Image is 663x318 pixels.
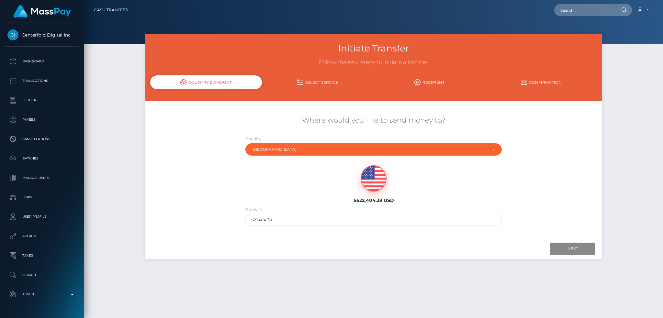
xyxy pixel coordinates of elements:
a: Batches [5,150,79,167]
h3: Initiate Transfer [150,42,597,55]
input: Amount to send in USD (Maximum: 622404.38) [245,214,502,226]
a: Dashboard [5,53,79,70]
a: Ledger [5,92,79,108]
div: [GEOGRAPHIC_DATA] [253,147,487,152]
p: Ledger [7,95,77,105]
p: API Keys [7,231,77,241]
a: Links [5,189,79,205]
p: Batches [7,154,77,163]
img: Centerfold Digital Inc [7,29,18,40]
p: Transactions [7,76,77,86]
label: Country [245,136,262,142]
p: Manage Users [7,173,77,183]
a: Confirmation [485,77,597,88]
p: Dashboard [7,57,77,66]
a: Cash Transfer [94,3,128,17]
div: Country & Amount [150,75,262,89]
p: Search [7,270,77,280]
a: Search [5,267,79,283]
h6: $622,404.38 USD [315,198,432,203]
img: USD.png [361,166,386,192]
a: Select Service [262,77,374,88]
span: Centerfold Digital Inc [5,32,79,38]
input: Search... [554,4,615,16]
a: Transactions [5,73,79,89]
a: User Profile [5,209,79,225]
p: User Profile [7,212,77,222]
h5: Where would you like to send money to? [150,115,597,126]
a: Recipient [374,77,485,88]
p: Cancellations [7,134,77,144]
a: Cancellations [5,131,79,147]
a: Payees [5,112,79,128]
a: Taxes [5,247,79,264]
p: Links [7,192,77,202]
input: Next [550,243,595,255]
h3: Follow the next steps to initiate a transfer [150,59,597,66]
button: Brazil [245,143,502,156]
a: Admin [5,286,79,302]
a: API Keys [5,228,79,244]
img: MassPay Logo [13,5,71,18]
label: Amount [245,206,262,212]
p: Payees [7,115,77,125]
p: Admin [7,290,77,299]
a: Manage Users [5,170,79,186]
p: Taxes [7,251,77,260]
